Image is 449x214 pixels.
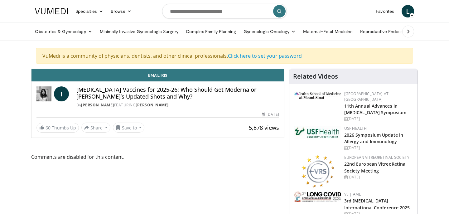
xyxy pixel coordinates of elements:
span: Comments are disabled for this content. [31,153,284,161]
a: VE | AME [344,192,361,197]
a: 2026 Symposium Update in Allergy and Immunology [344,132,403,144]
div: VuMedi is a community of physicians, dentists, and other clinical professionals. [36,48,413,64]
button: Save to [113,123,145,133]
img: VuMedi Logo [35,8,68,14]
a: [PERSON_NAME] [136,102,169,108]
div: [DATE] [344,174,413,180]
a: Email Iris [31,69,284,81]
img: Dr. Iris Gorfinkel [36,86,51,101]
a: 22nd European VitreoRetinal Society Meeting [344,161,407,173]
div: [DATE] [262,112,279,117]
button: Share [81,123,110,133]
a: Gynecologic Oncology [240,25,299,38]
a: [GEOGRAPHIC_DATA] at [GEOGRAPHIC_DATA] [344,91,389,102]
input: Search topics, interventions [162,4,287,19]
a: Browse [107,5,136,17]
a: Specialties [72,5,107,17]
img: 6ba8804a-8538-4002-95e7-a8f8012d4a11.png.150x105_q85_autocrop_double_scale_upscale_version-0.2.jpg [294,126,341,139]
div: [DATE] [344,145,413,151]
a: European VitreoRetinal Society [344,155,409,160]
a: Obstetrics & Gynecology [31,25,96,38]
a: 3rd [MEDICAL_DATA] International Conference 2025 [344,198,410,210]
a: 11th Annual Advances in [MEDICAL_DATA] Symposium [344,103,406,115]
a: I [54,86,69,101]
span: 60 [46,125,51,131]
a: 60 Thumbs Up [36,123,79,133]
img: ee0f788f-b72d-444d-91fc-556bb330ec4c.png.150x105_q85_autocrop_double_scale_upscale_version-0.2.png [301,155,334,187]
a: Complex Family Planning [182,25,240,38]
a: USF Health [344,126,367,131]
a: [PERSON_NAME] [81,102,114,108]
div: By FEATURING [76,102,279,108]
span: 5,878 views [249,124,279,131]
a: Maternal–Fetal Medicine [299,25,356,38]
img: a2792a71-925c-4fc2-b8ef-8d1b21aec2f7.png.150x105_q85_autocrop_double_scale_upscale_version-0.2.jpg [294,192,341,202]
h4: Related Videos [293,73,338,80]
div: [DATE] [344,116,413,122]
a: Minimally Invasive Gynecologic Surgery [96,25,182,38]
a: L [402,5,414,17]
a: Click here to set your password [228,52,302,59]
h4: [MEDICAL_DATA] Vaccines for 2025-26: Who Should Get Moderna or [PERSON_NAME]’s Updated Shots and ... [76,86,279,100]
img: 3aa743c9-7c3f-4fab-9978-1464b9dbe89c.png.150x105_q85_autocrop_double_scale_upscale_version-0.2.jpg [294,92,341,99]
a: Favorites [372,5,398,17]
